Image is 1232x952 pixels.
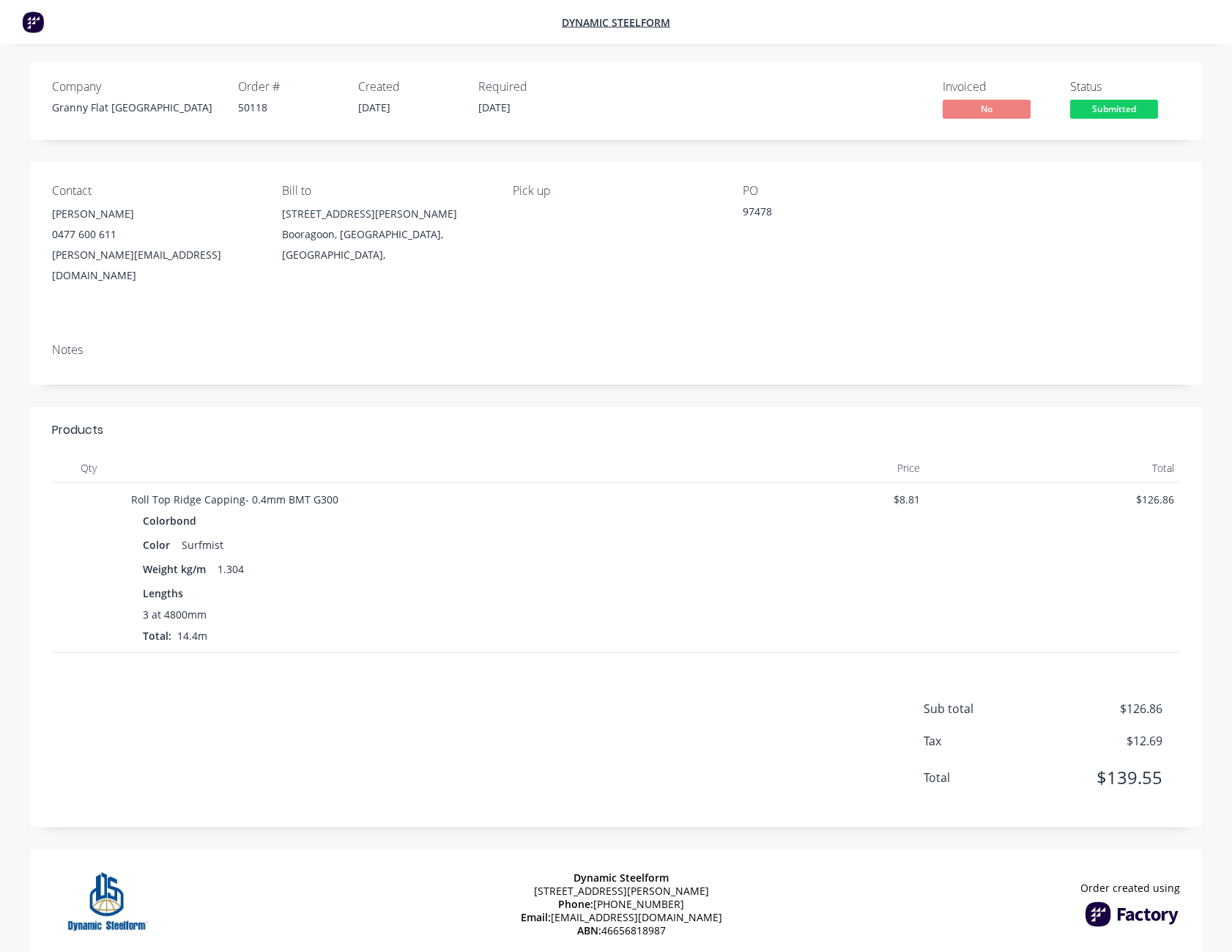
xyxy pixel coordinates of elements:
span: Order created using [1080,882,1180,895]
span: Email: [521,910,551,924]
span: [STREET_ADDRESS][PERSON_NAME] [534,885,709,898]
span: Submitted [1070,100,1158,118]
div: Color [143,534,176,556]
span: ABN: [577,923,601,937]
div: Products [52,421,103,439]
a: [EMAIL_ADDRESS][DOMAIN_NAME] [551,910,722,924]
span: 46656818987 [577,924,666,937]
div: Required [478,80,581,94]
div: [STREET_ADDRESS][PERSON_NAME] [282,204,489,224]
span: 3 at 4800mm [143,607,207,622]
span: $8.81 [677,492,920,507]
span: Dynamic Steelform [574,871,669,885]
div: Booragoon, [GEOGRAPHIC_DATA], [GEOGRAPHIC_DATA], [282,224,489,265]
div: [PERSON_NAME]0477 600 611[PERSON_NAME][EMAIL_ADDRESS][DOMAIN_NAME] [52,204,259,286]
span: Phone: [558,897,593,911]
div: Granny Flat [GEOGRAPHIC_DATA] [52,100,220,115]
img: Factory Logo [1085,901,1180,927]
span: Tax [924,732,1054,750]
div: Contact [52,184,259,198]
div: Status [1070,80,1180,94]
div: Colorbond [143,510,202,531]
div: Total [926,454,1181,483]
div: PO [743,184,949,198]
div: Invoiced [943,80,1053,94]
span: No [943,100,1031,118]
div: Pick up [513,184,719,198]
span: [DATE] [358,100,390,114]
div: Weight kg/m [143,558,212,580]
div: Price [671,454,926,483]
span: Total: [143,629,171,643]
span: $126.86 [932,492,1175,507]
span: Total [924,769,1054,786]
span: [PHONE_NUMBER] [558,898,684,911]
div: Qty [52,454,125,483]
span: [DATE] [478,100,511,114]
span: Roll Top Ridge Capping- 0.4mm BMT G300 [131,492,338,506]
span: $139.55 [1054,764,1162,791]
span: Sub total [924,700,1054,717]
div: [PERSON_NAME] [52,204,259,224]
div: Notes [52,343,1180,357]
div: Order # [238,80,341,94]
div: Company [52,80,220,94]
div: [STREET_ADDRESS][PERSON_NAME]Booragoon, [GEOGRAPHIC_DATA], [GEOGRAPHIC_DATA], [282,204,489,265]
span: Lengths [143,586,183,601]
div: Surfmist [176,534,229,556]
img: Company Logo [52,861,162,948]
div: 50118 [238,100,341,115]
div: 1.304 [212,558,250,580]
div: 0477 600 611 [52,224,259,245]
img: Factory [22,11,44,33]
div: 97478 [743,204,926,224]
div: Created [358,80,461,94]
span: $12.69 [1054,732,1162,750]
span: 14.4m [171,629,213,643]
div: Bill to [282,184,489,198]
span: $126.86 [1054,700,1162,717]
div: [PERSON_NAME][EMAIL_ADDRESS][DOMAIN_NAME] [52,245,259,286]
a: Dynamic Steelform [562,15,670,29]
